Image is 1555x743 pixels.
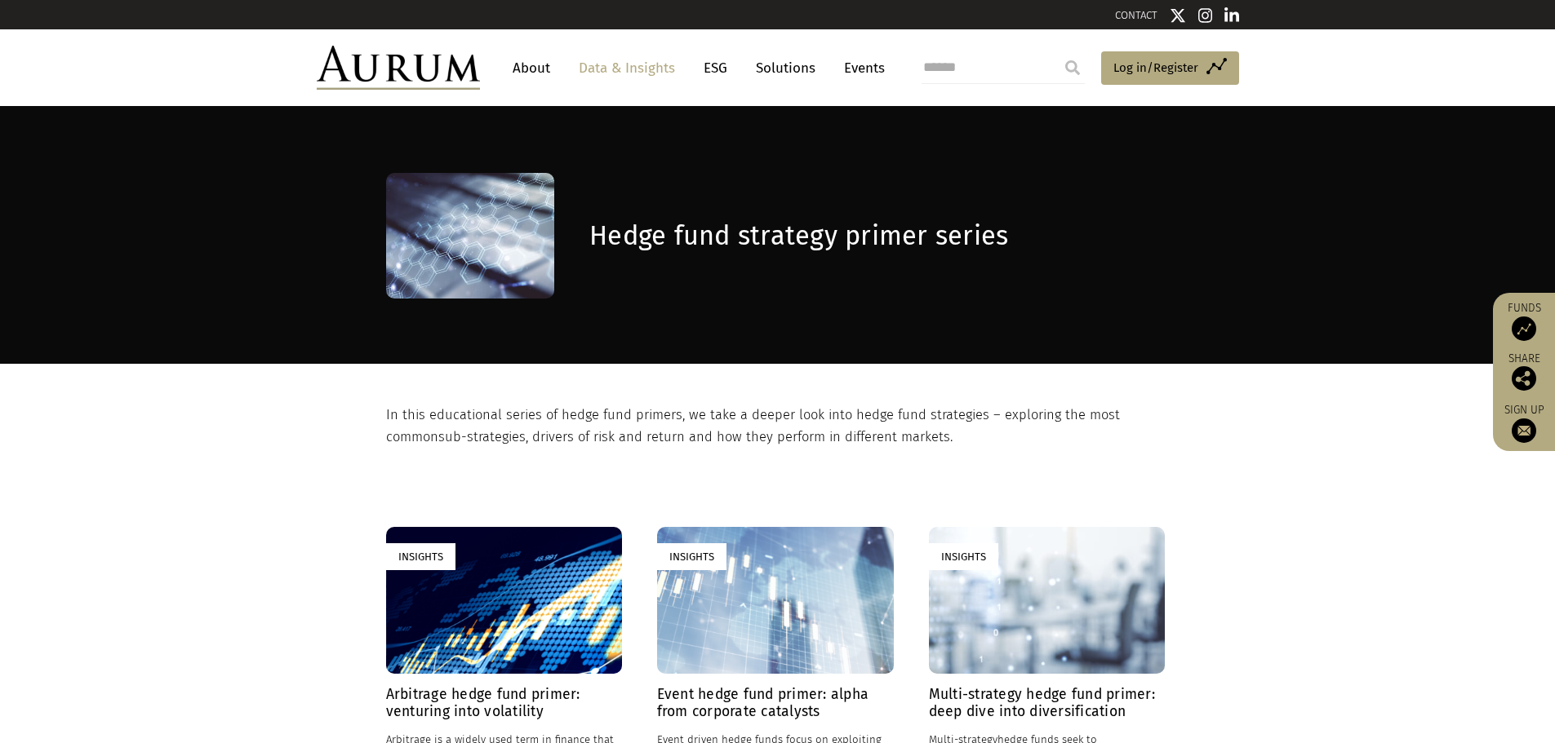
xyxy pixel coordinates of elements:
span: sub-strategies [438,429,526,444]
h4: Multi-strategy hedge fund primer: deep dive into diversification [929,686,1165,720]
div: Insights [386,543,455,570]
img: Share this post [1512,366,1536,391]
img: Aurum [317,46,480,90]
img: Linkedin icon [1224,7,1239,24]
a: Data & Insights [571,53,683,83]
img: Access Funds [1512,316,1536,341]
a: Sign up [1501,403,1547,443]
img: Instagram icon [1198,7,1213,24]
p: In this educational series of hedge fund primers, we take a deeper look into hedge fund strategie... [386,405,1166,448]
div: Insights [657,543,726,570]
a: CONTACT [1115,9,1157,21]
span: Log in/Register [1113,58,1198,77]
a: About [504,53,558,83]
input: Submit [1056,51,1089,84]
a: ESG [695,53,735,83]
img: Twitter icon [1170,7,1186,24]
img: Sign up to our newsletter [1512,418,1536,443]
a: Solutions [748,53,824,83]
div: Share [1501,353,1547,391]
h4: Arbitrage hedge fund primer: venturing into volatility [386,686,622,720]
a: Funds [1501,301,1547,341]
a: Events [836,53,885,83]
div: Insights [929,543,998,570]
h1: Hedge fund strategy primer series [589,220,1165,252]
h4: Event hedge fund primer: alpha from corporate catalysts [657,686,893,720]
a: Log in/Register [1101,51,1239,86]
